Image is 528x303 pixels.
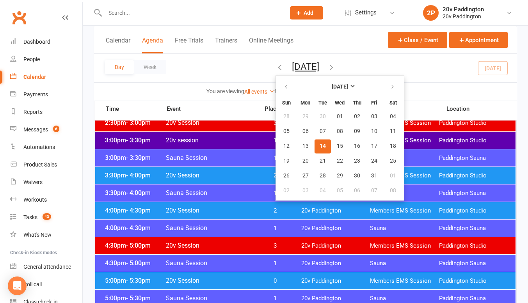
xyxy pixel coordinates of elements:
[332,139,348,153] button: 15
[439,242,508,250] span: Paddington Studio
[165,119,254,126] span: 20v Session
[301,225,370,232] span: 20v Paddington
[302,158,309,164] span: 20
[165,136,254,144] span: 20v session
[283,143,290,149] span: 12
[254,119,295,127] span: 3
[320,173,326,179] span: 28
[126,189,151,197] span: - 4:00pm
[349,139,365,153] button: 16
[332,124,348,138] button: 08
[142,37,163,53] button: Agenda
[439,260,508,267] span: Paddington Sauna
[315,139,331,153] button: 14
[175,37,203,53] button: Free Trials
[320,188,326,194] span: 04
[446,106,517,112] span: Location
[165,154,254,161] span: Sauna Session
[439,119,508,127] span: Paddington Studio
[376,106,446,112] span: Type
[371,100,377,106] small: Friday
[366,124,382,138] button: 10
[283,128,290,135] span: 05
[277,154,297,168] button: 19
[332,184,348,198] button: 05
[390,158,396,164] span: 25
[337,143,343,149] span: 15
[449,32,508,48] button: Appointment
[390,128,396,135] span: 11
[103,7,280,18] input: Search...
[371,188,377,194] span: 07
[332,84,348,90] strong: [DATE]
[354,158,360,164] span: 23
[354,173,360,179] span: 30
[355,4,377,21] span: Settings
[337,188,343,194] span: 05
[103,259,165,267] span: 4:30pm
[390,143,396,149] span: 18
[349,184,365,198] button: 06
[443,6,484,13] div: 20v Paddington
[370,295,439,302] span: Sauna
[370,154,439,162] span: Sauna
[301,295,370,302] span: 20v Paddington
[370,137,439,144] span: Members EMS Session
[23,197,47,203] div: Workouts
[371,158,377,164] span: 24
[10,156,82,174] a: Product Sales
[370,225,439,232] span: Sauna
[337,113,343,120] span: 01
[166,105,259,113] span: Event
[354,128,360,135] span: 09
[337,173,343,179] span: 29
[254,277,295,285] span: 0
[103,189,165,197] span: 3:30pm
[439,207,508,214] span: Paddington Studio
[23,179,43,185] div: Waivers
[383,169,403,183] button: 01
[297,154,314,168] button: 20
[134,60,166,74] button: Week
[103,172,165,179] span: 3:30pm
[354,143,360,149] span: 16
[23,91,48,97] div: Payments
[390,188,396,194] span: 08
[297,169,314,183] button: 27
[439,137,508,144] span: Paddington Studio
[165,259,254,267] span: Sauna Session
[302,173,309,179] span: 27
[354,188,360,194] span: 06
[301,242,370,250] span: 20v Paddington
[10,191,82,209] a: Workouts
[23,264,71,270] div: General attendance
[315,184,331,198] button: 04
[254,260,295,267] span: 1
[349,169,365,183] button: 30
[439,154,508,162] span: Paddington Sauna
[302,143,309,149] span: 13
[349,154,365,168] button: 23
[277,110,297,124] button: 28
[206,88,244,94] strong: You are viewing
[10,258,82,276] a: General attendance kiosk mode
[318,100,327,106] small: Tuesday
[165,189,254,197] span: Sauna Session
[23,126,48,133] div: Messages
[366,184,382,198] button: 07
[103,277,165,284] span: 5:00pm
[383,184,403,198] button: 08
[10,226,82,244] a: What's New
[277,169,297,183] button: 26
[332,154,348,168] button: 22
[371,173,377,179] span: 31
[254,225,295,232] span: 1
[165,242,254,249] span: 20v Session
[315,124,331,138] button: 07
[23,109,43,115] div: Reports
[10,86,82,103] a: Payments
[290,6,323,19] button: Add
[297,139,314,153] button: 13
[332,110,348,124] button: 01
[439,295,508,302] span: Paddington Sauna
